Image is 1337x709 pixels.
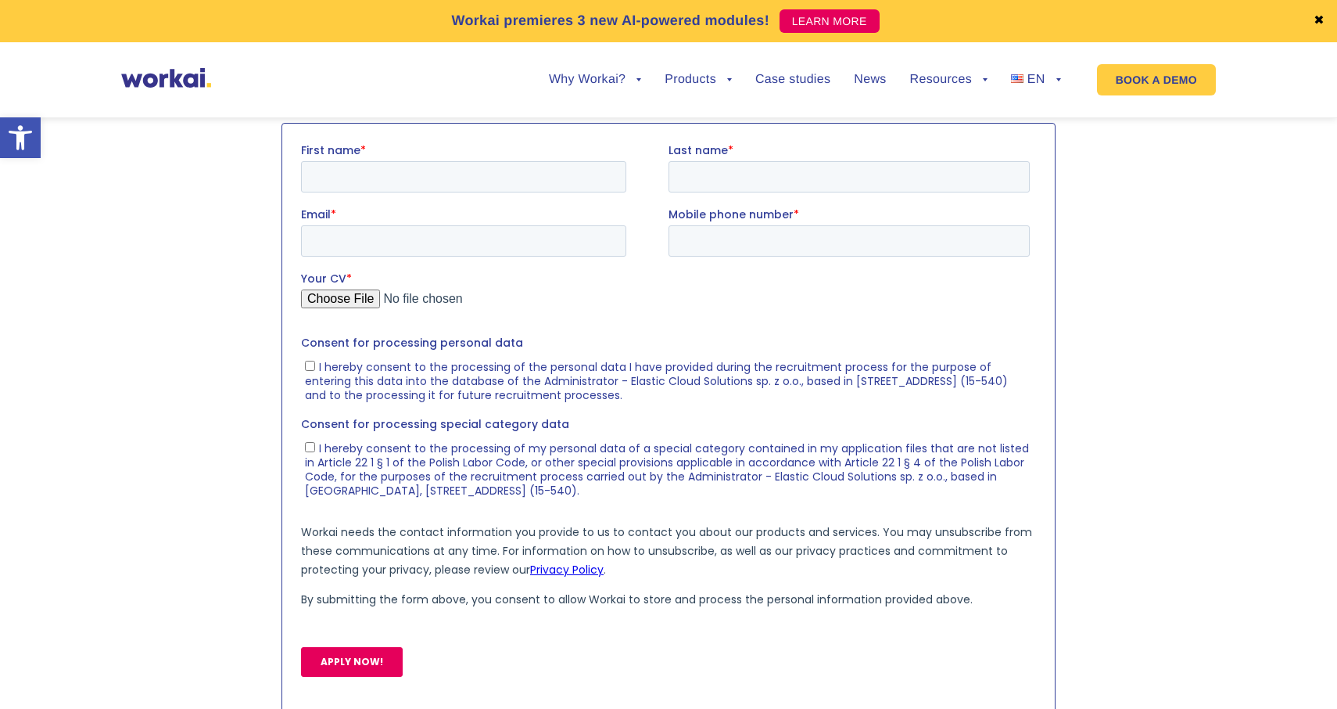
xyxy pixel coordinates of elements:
[1314,15,1324,27] a: ✖
[549,74,641,86] a: Why Workai?
[301,142,1036,705] iframe: Form 0
[1027,73,1045,86] span: EN
[854,74,886,86] a: News
[910,74,988,86] a: Resources
[665,74,732,86] a: Products
[451,10,769,31] p: Workai premieres 3 new AI-powered modules!
[755,74,830,86] a: Case studies
[780,9,880,33] a: LEARN MORE
[1097,64,1216,95] a: BOOK A DEMO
